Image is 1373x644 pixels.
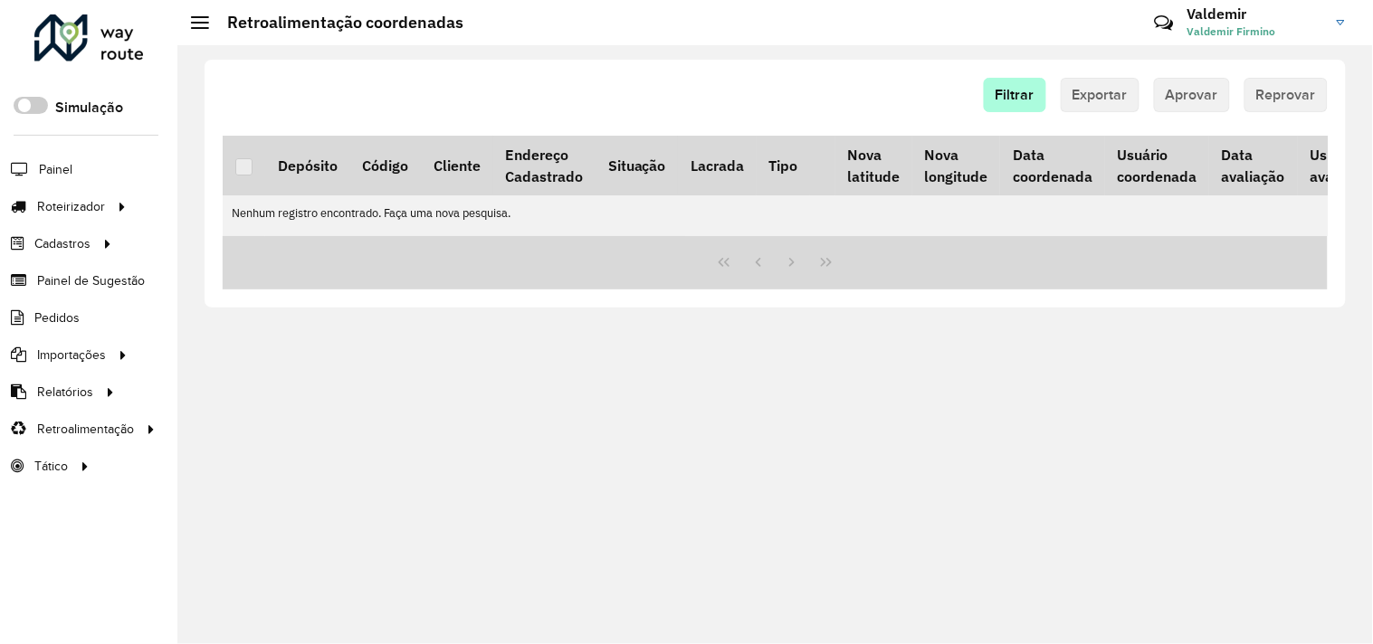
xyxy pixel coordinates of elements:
[39,160,72,179] span: Painel
[34,308,80,327] span: Pedidos
[34,234,91,253] span: Cadastros
[37,346,106,365] span: Importações
[1144,4,1183,43] a: Contato Rápido
[421,136,492,195] th: Cliente
[265,136,349,195] th: Depósito
[55,97,123,118] label: Simulação
[1000,136,1104,195] th: Data coordenada
[835,136,912,195] th: Nova latitude
[37,197,105,216] span: Roteirizador
[1187,24,1323,40] span: Valdemir Firmino
[596,136,678,195] th: Situação
[350,136,421,195] th: Código
[1105,136,1209,195] th: Usuário coordenada
[984,78,1046,112] button: Filtrar
[996,87,1035,102] span: Filtrar
[678,136,756,195] th: Lacrada
[493,136,596,195] th: Endereço Cadastrado
[1209,136,1297,195] th: Data avaliação
[37,271,145,290] span: Painel de Sugestão
[1187,5,1323,23] h3: Valdemir
[209,13,463,33] h2: Retroalimentação coordenadas
[37,383,93,402] span: Relatórios
[37,420,134,439] span: Retroalimentação
[757,136,810,195] th: Tipo
[912,136,1000,195] th: Nova longitude
[34,457,68,476] span: Tático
